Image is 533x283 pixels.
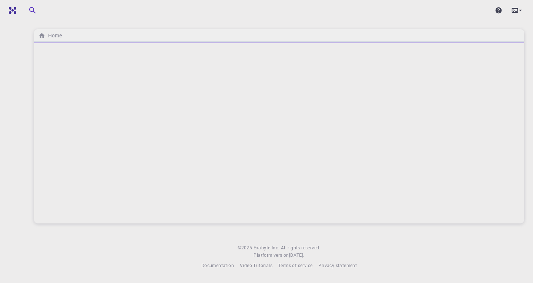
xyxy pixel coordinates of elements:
a: Privacy statement [318,262,357,269]
img: logo [6,7,16,14]
span: Documentation [201,262,234,268]
a: Terms of service [278,262,312,269]
span: Platform version [254,252,289,259]
span: Video Tutorials [240,262,272,268]
h6: Home [45,31,62,40]
nav: breadcrumb [37,31,63,40]
span: Privacy statement [318,262,357,268]
a: Video Tutorials [240,262,272,269]
a: [DATE]. [289,252,305,259]
a: Exabyte Inc. [254,244,279,252]
span: Terms of service [278,262,312,268]
span: Exabyte Inc. [254,245,279,250]
span: All rights reserved. [281,244,321,252]
span: © 2025 [238,244,253,252]
span: [DATE] . [289,252,305,258]
a: Documentation [201,262,234,269]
